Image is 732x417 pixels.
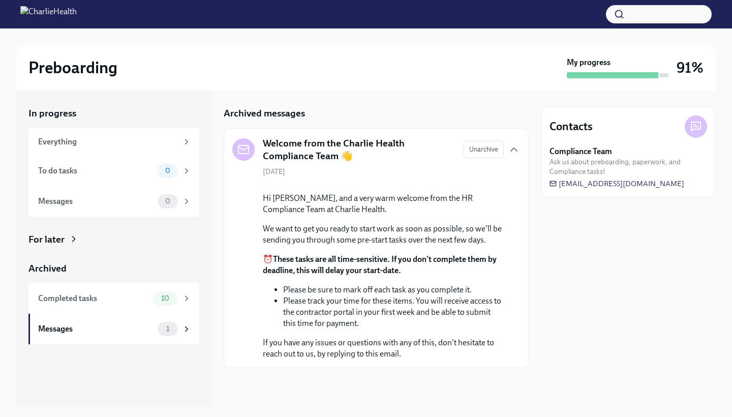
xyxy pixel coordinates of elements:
p: We want to get you ready to start work as soon as possible, so we'll be sending you through some ... [263,223,504,246]
button: Unarchive [464,141,504,158]
span: 0 [159,197,176,205]
span: 1 [160,325,175,333]
span: Unarchive [469,144,498,155]
h5: Welcome from the Charlie Health Compliance Team 👋 [263,137,455,163]
strong: Compliance Team [550,146,612,157]
h3: 91% [677,58,704,77]
div: To do tasks [38,165,154,176]
h5: Archived messages [224,107,305,120]
p: If you have any issues or questions with any of this, don't hesitate to reach out to us, by reply... [263,337,504,360]
a: To do tasks0 [28,156,199,186]
a: Everything [28,128,199,156]
strong: My progress [567,57,611,68]
li: Please be sure to mark off each task as you complete it. [283,284,504,295]
p: ⏰ [263,254,504,276]
div: Messages [38,196,154,207]
strong: These tasks are all time-sensitive. If you don't complete them by deadline, this will delay your ... [263,254,497,275]
div: Everything [38,136,178,147]
li: Please track your time for these items. You will receive access to the contractor portal in your ... [283,295,504,329]
a: Messages0 [28,186,199,217]
span: Ask us about preboarding, paperwork, and Compliance tasks! [550,157,707,176]
div: For later [28,233,65,246]
a: For later [28,233,199,246]
span: 10 [155,294,175,302]
h2: Preboarding [28,57,117,78]
span: [DATE] [263,167,285,176]
a: Messages1 [28,314,199,344]
div: Completed tasks [38,293,148,304]
h4: Contacts [550,119,593,134]
img: CharlieHealth [20,6,77,22]
span: 0 [159,167,176,174]
p: Hi [PERSON_NAME], and a very warm welcome from the HR Compliance Team at Charlie Health. [263,193,504,215]
div: Messages [38,323,154,335]
a: [EMAIL_ADDRESS][DOMAIN_NAME] [550,178,684,189]
a: Archived [28,262,199,275]
a: In progress [28,107,199,120]
a: Completed tasks10 [28,283,199,314]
